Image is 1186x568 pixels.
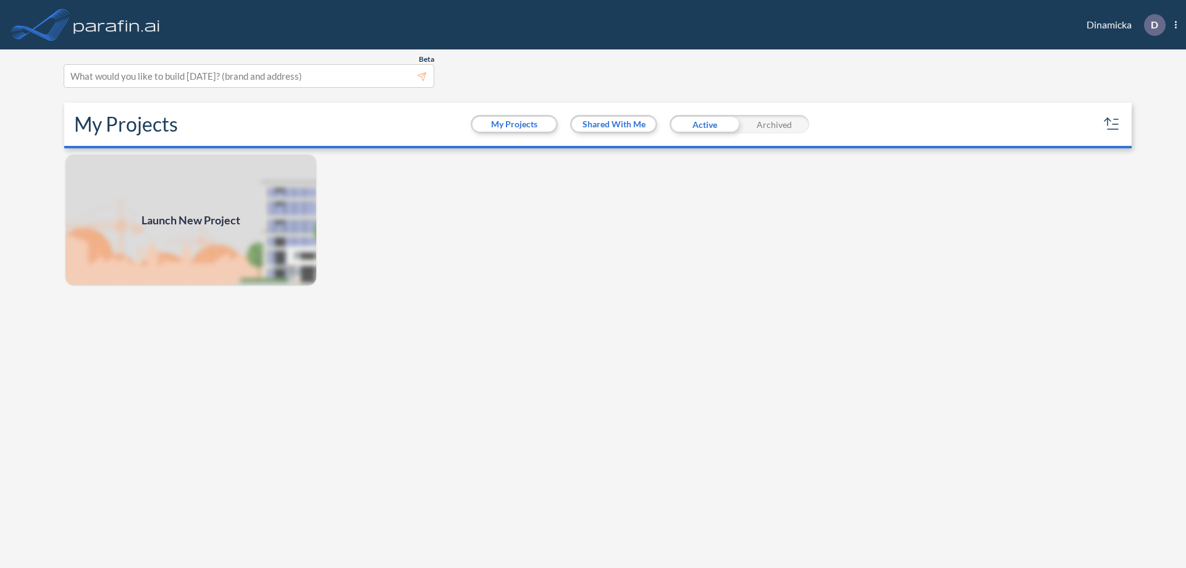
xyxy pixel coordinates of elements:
[419,54,434,64] span: Beta
[64,153,318,287] a: Launch New Project
[670,115,739,134] div: Active
[572,117,655,132] button: Shared With Me
[473,117,556,132] button: My Projects
[74,112,178,136] h2: My Projects
[1102,114,1122,134] button: sort
[141,212,240,229] span: Launch New Project
[1068,14,1177,36] div: Dinamicka
[71,12,162,37] img: logo
[739,115,809,134] div: Archived
[64,153,318,287] img: add
[1151,19,1158,30] p: D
